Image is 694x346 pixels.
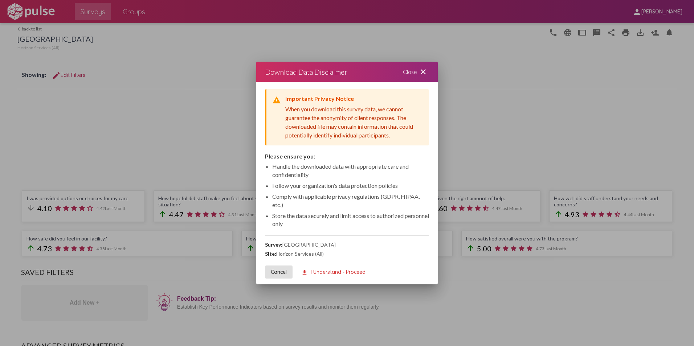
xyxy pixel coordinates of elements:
[285,105,423,140] div: When you download this survey data, we cannot guarantee the anonymity of client responses. The do...
[272,182,429,190] li: Follow your organization's data protection policies
[285,95,423,102] div: Important Privacy Notice
[272,96,281,104] mat-icon: warning
[265,251,276,257] strong: Site:
[419,67,428,76] mat-icon: close
[394,62,438,82] div: Close
[265,66,347,78] div: Download Data Disclaimer
[301,269,366,275] span: I Understand - Proceed
[295,265,371,279] button: I Understand - Proceed
[265,242,429,248] div: [GEOGRAPHIC_DATA]
[272,193,429,209] li: Comply with applicable privacy regulations (GDPR, HIPAA, etc.)
[265,153,429,160] div: Please ensure you:
[265,242,282,248] strong: Survey:
[272,162,429,179] li: Handle the downloaded data with appropriate care and confidentiality
[265,251,429,257] div: Horizon Services (All)
[301,269,308,276] mat-icon: download
[272,212,429,228] li: Store the data securely and limit access to authorized personnel only
[265,265,293,279] button: Cancel
[271,269,287,275] span: Cancel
